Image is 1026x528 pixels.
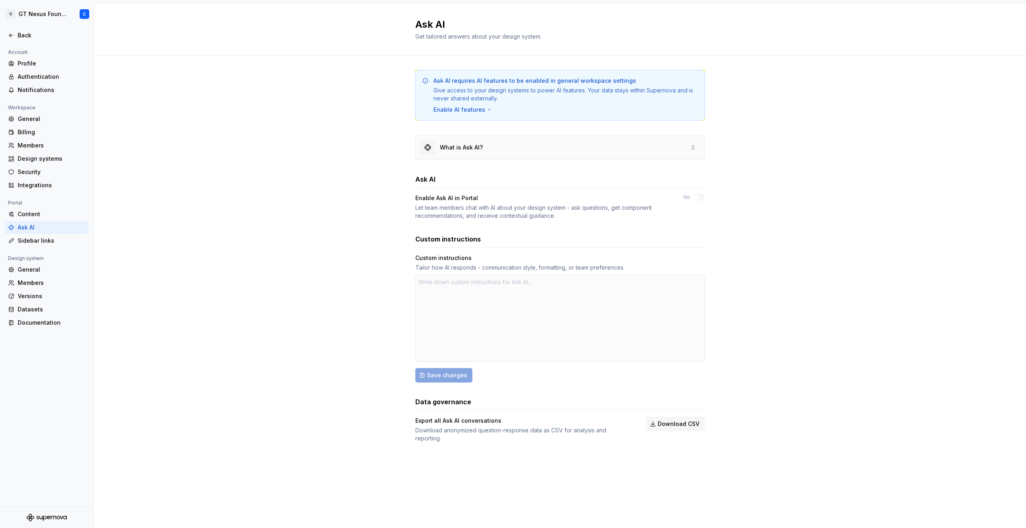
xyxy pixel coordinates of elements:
[5,221,88,234] a: Ask AI
[433,106,492,114] button: Enable AI features
[415,254,705,262] div: Custom instructions
[415,194,669,202] div: Enable Ask AI in Portal
[18,141,85,149] div: Members
[2,5,92,23] button: GGT Nexus FoundationsC
[433,77,636,85] div: Ask AI requires AI features to be enabled in general workspace settings
[18,155,85,163] div: Design systems
[415,174,435,184] h3: Ask AI
[18,181,85,189] div: Integrations
[415,204,669,220] div: Let team members chat with AI about your design system - ask questions, get component recommendat...
[5,103,39,113] div: Workspace
[18,319,85,327] div: Documentation
[415,264,705,272] div: Tailor how AI responds - communication style, formatting, or team preferences.
[18,237,85,245] div: Sidebar links
[5,29,88,42] a: Back
[18,128,85,136] div: Billing
[5,316,88,329] a: Documentation
[18,223,85,231] div: Ask AI
[5,166,88,178] a: Security
[18,266,85,274] div: General
[5,139,88,152] a: Members
[18,168,85,176] div: Security
[5,198,25,208] div: Portal
[6,9,15,19] div: G
[5,57,88,70] a: Profile
[5,303,88,316] a: Datasets
[5,179,88,192] a: Integrations
[658,420,700,428] span: Download CSV
[83,11,86,17] div: C
[5,70,88,83] a: Authentication
[440,143,483,151] div: What is Ask AI?
[5,126,88,139] a: Billing
[5,276,88,289] a: Members
[18,73,85,81] div: Authentication
[415,426,632,442] div: Download anonymized question-response data as CSV for analysis and reporting.
[5,234,88,247] a: Sidebar links
[5,47,31,57] div: Account
[18,10,70,18] div: GT Nexus Foundations
[415,33,542,40] span: Get tailored answers about your design system.
[415,417,632,425] div: Export all Ask AI conversations
[5,290,88,303] a: Versions
[415,18,695,31] h2: Ask AI
[5,84,88,96] a: Notifications
[18,292,85,300] div: Versions
[433,86,698,102] div: Give access to your design systems to power AI features. Your data stays within Supernova and is ...
[683,194,690,201] label: No
[646,417,705,431] button: Download CSV
[18,115,85,123] div: General
[5,208,88,221] a: Content
[18,86,85,94] div: Notifications
[5,152,88,165] a: Design systems
[415,397,471,407] h3: Data governance
[18,305,85,313] div: Datasets
[5,113,88,125] a: General
[18,279,85,287] div: Members
[18,59,85,68] div: Profile
[415,234,481,244] h3: Custom instructions
[18,31,85,39] div: Back
[5,254,47,263] div: Design system
[18,210,85,218] div: Content
[5,263,88,276] a: General
[27,514,67,522] svg: Supernova Logo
